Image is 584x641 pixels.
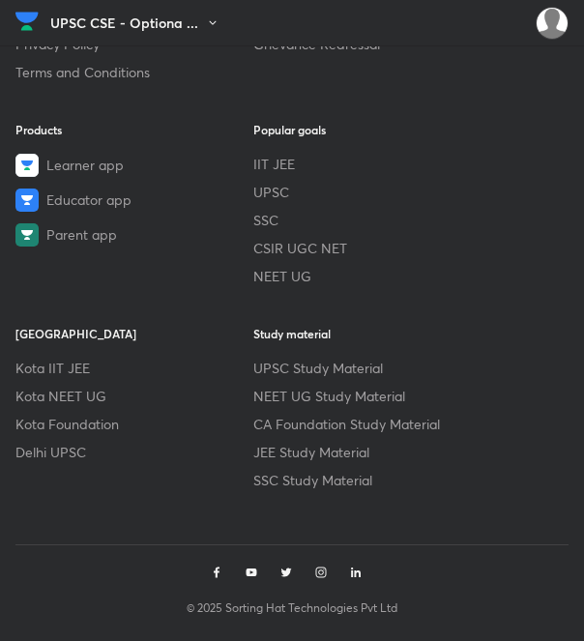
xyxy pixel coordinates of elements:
a: NEET UG [253,266,491,286]
span: Educator app [46,189,131,210]
a: Company Logo [15,7,39,41]
a: Kota Foundation [15,414,253,434]
h6: Study material [253,325,491,342]
a: CA Foundation Study Material [253,414,491,434]
a: UPSC [253,182,491,202]
a: SSC Study Material [253,470,491,490]
a: Terms and Conditions [15,62,253,82]
h6: Popular goals [253,121,491,138]
a: Educator app [15,189,253,212]
span: Parent app [46,224,117,245]
a: Parent app [15,223,253,247]
a: SSC [253,210,491,230]
a: Learner app [15,154,253,177]
img: Learner app [15,154,39,177]
button: UPSC CSE - Optiona ... [50,9,231,38]
img: Parent app [15,223,39,247]
a: Kota IIT JEE [15,358,253,378]
a: NEET UG Study Material [253,386,491,406]
h6: [GEOGRAPHIC_DATA] [15,325,253,342]
a: IIT JEE [253,154,491,174]
h6: Products [15,121,253,138]
span: Learner app [46,155,124,175]
a: Kota NEET UG [15,386,253,406]
img: kuldeep Ahir [536,7,569,40]
a: Delhi UPSC [15,442,253,462]
a: UPSC Study Material [253,358,491,378]
img: Educator app [15,189,39,212]
p: © 2025 Sorting Hat Technologies Pvt Ltd [187,599,397,617]
a: CSIR UGC NET [253,238,491,258]
a: JEE Study Material [253,442,491,462]
img: Company Logo [15,7,39,36]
